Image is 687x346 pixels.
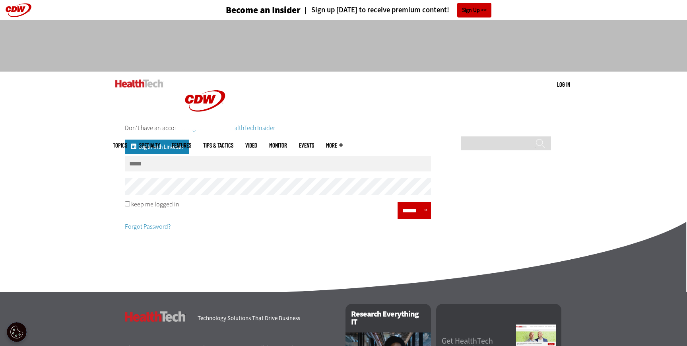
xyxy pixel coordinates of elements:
[125,222,171,231] a: Forgot Password?
[115,80,163,87] img: Home
[457,3,491,17] a: Sign Up
[345,304,431,332] h2: Research Everything IT
[125,311,186,322] h3: HealthTech
[301,6,449,14] a: Sign up [DATE] to receive premium content!
[557,80,570,89] div: User menu
[113,142,127,148] span: Topics
[299,142,314,148] a: Events
[203,142,233,148] a: Tips & Tactics
[175,124,235,132] a: CDW
[196,6,301,15] a: Become an Insider
[326,142,343,148] span: More
[175,72,235,130] img: Home
[172,142,191,148] a: Features
[199,28,488,64] iframe: advertisement
[557,81,570,88] a: Log in
[269,142,287,148] a: MonITor
[245,142,257,148] a: Video
[198,315,336,321] h4: Technology Solutions That Drive Business
[139,142,160,148] span: Specialty
[226,6,301,15] h3: Become an Insider
[7,322,27,342] button: Open Preferences
[7,322,27,342] div: Cookie Settings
